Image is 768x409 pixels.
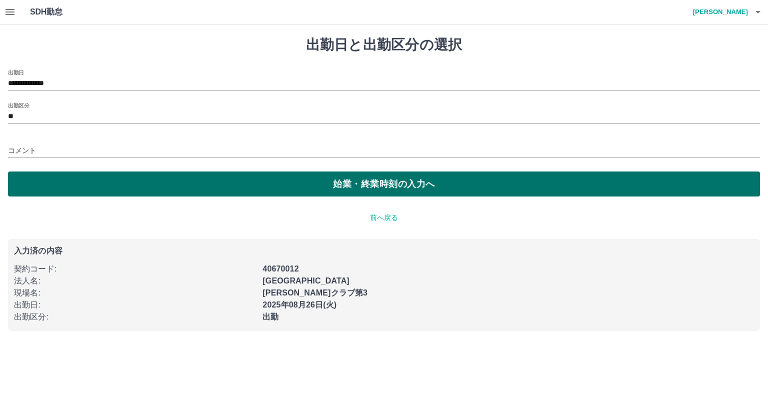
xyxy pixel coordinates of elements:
label: 出勤日 [8,68,24,76]
b: [PERSON_NAME]クラブ第3 [262,288,367,297]
button: 始業・終業時刻の入力へ [8,171,760,196]
p: 契約コード : [14,263,256,275]
p: 出勤日 : [14,299,256,311]
b: 2025年08月26日(火) [262,300,336,309]
h1: 出勤日と出勤区分の選択 [8,36,760,53]
p: 法人名 : [14,275,256,287]
p: 入力済の内容 [14,247,754,255]
label: 出勤区分 [8,101,29,109]
b: 出勤 [262,312,278,321]
b: [GEOGRAPHIC_DATA] [262,276,349,285]
p: 出勤区分 : [14,311,256,323]
p: 前へ戻る [8,212,760,223]
p: 現場名 : [14,287,256,299]
b: 40670012 [262,264,298,273]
